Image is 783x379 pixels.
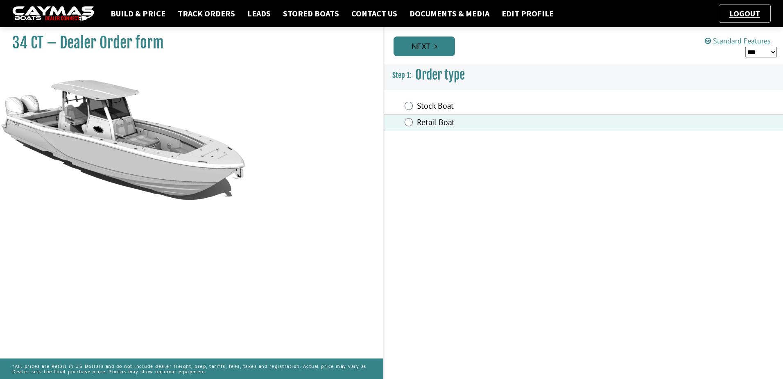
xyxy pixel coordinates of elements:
a: Track Orders [174,8,239,19]
a: Edit Profile [498,8,558,19]
a: Contact Us [347,8,401,19]
label: Stock Boat [417,101,636,113]
h1: 34 CT – Dealer Order form [12,34,363,52]
a: Logout [725,8,764,18]
a: Standard Features [705,36,771,46]
a: Documents & Media [405,8,493,19]
a: Stored Boats [279,8,343,19]
label: Retail Boat [417,117,636,129]
a: Next [394,37,455,56]
p: *All prices are Retail in US Dollars and do not include dealer freight, prep, tariffs, fees, taxe... [12,359,371,378]
h3: Order type [384,60,783,90]
ul: Pagination [391,35,783,56]
a: Build & Price [106,8,170,19]
img: caymas-dealer-connect-2ed40d3bc7270c1d8d7ffb4b79bf05adc795679939227970def78ec6f6c03838.gif [12,6,94,21]
a: Leads [243,8,275,19]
